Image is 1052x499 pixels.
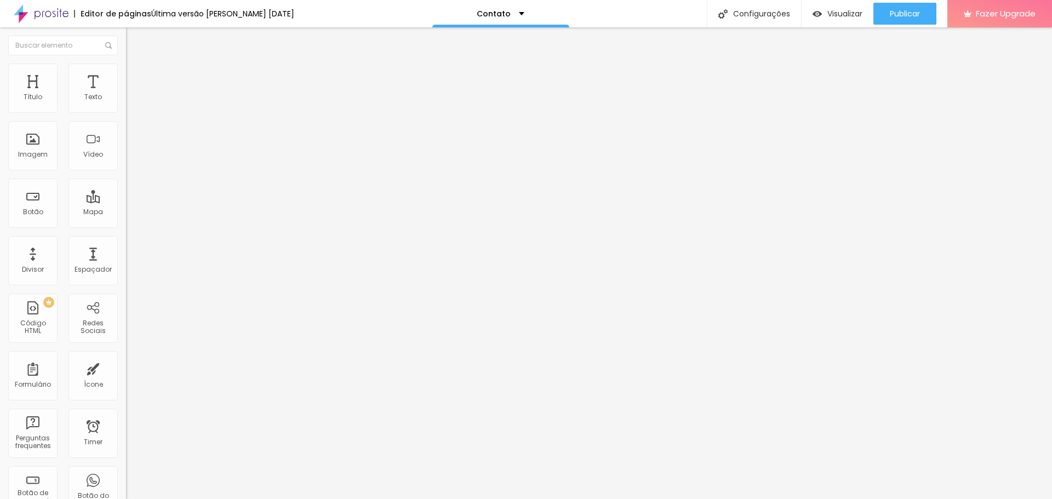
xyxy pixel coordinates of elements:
div: Título [24,93,42,101]
button: Publicar [873,3,936,25]
div: Vídeo [83,151,103,158]
iframe: Editor [126,27,1052,499]
div: Mapa [83,208,103,216]
div: Texto [84,93,102,101]
span: Publicar [890,9,920,18]
div: Botão [23,208,43,216]
div: Editor de páginas [74,10,151,18]
img: Icone [105,42,112,49]
input: Buscar elemento [8,36,118,55]
div: Formulário [15,381,51,388]
div: Última versão [PERSON_NAME] [DATE] [151,10,294,18]
span: Fazer Upgrade [976,9,1036,18]
p: Contato [477,10,511,18]
div: Código HTML [11,319,54,335]
img: Icone [718,9,728,19]
div: Imagem [18,151,48,158]
div: Ícone [84,381,103,388]
div: Redes Sociais [71,319,115,335]
div: Timer [84,438,102,446]
div: Espaçador [75,266,112,273]
div: Perguntas frequentes [11,434,54,450]
img: view-1.svg [813,9,822,19]
span: Visualizar [827,9,862,18]
div: Divisor [22,266,44,273]
button: Visualizar [802,3,873,25]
